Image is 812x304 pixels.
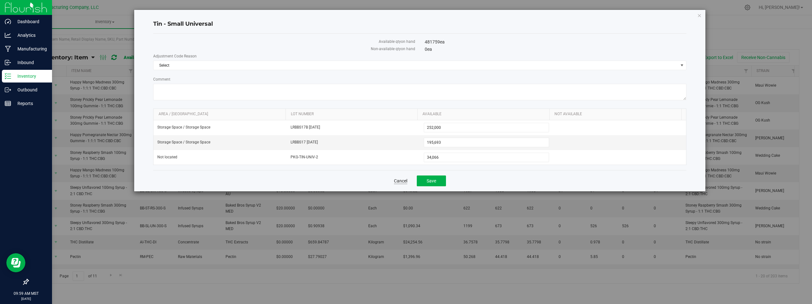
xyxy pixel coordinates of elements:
[5,59,11,66] inline-svg: Inbound
[157,154,177,160] span: Not located
[11,31,49,39] p: Analytics
[5,32,11,38] inline-svg: Analytics
[422,112,547,117] a: Available
[11,72,49,80] p: Inventory
[554,112,679,117] a: Not Available
[11,18,49,25] p: Dashboard
[153,20,686,28] h4: Tin - Small Universal
[401,39,415,44] span: on hand
[153,39,415,44] label: Available qty
[291,124,416,130] span: LRBBS17B [DATE]
[425,47,432,52] span: 0
[11,86,49,94] p: Outbound
[424,138,549,147] input: 195,693
[425,39,445,44] span: 481759
[154,61,678,70] span: Select
[153,46,415,52] label: Non-available qty
[6,253,25,272] iframe: Resource center
[424,123,549,132] input: 252,000
[440,39,445,44] span: ea
[11,59,49,66] p: Inbound
[678,61,686,70] span: select
[5,73,11,79] inline-svg: Inventory
[291,112,415,117] a: Lot Number
[11,100,49,107] p: Reports
[427,178,436,183] span: Save
[5,100,11,107] inline-svg: Reports
[5,87,11,93] inline-svg: Outbound
[3,296,49,301] p: [DATE]
[153,53,686,59] label: Adjustment Code Reason
[159,112,283,117] a: Area / [GEOGRAPHIC_DATA]
[427,47,432,52] span: ea
[291,154,416,160] span: PKG-TIN-UNIV-2
[157,139,210,145] span: Storage Space / Storage Space
[153,76,686,82] label: Comment
[417,175,446,186] button: Save
[157,124,210,130] span: Storage Space / Storage Space
[291,139,416,145] span: LRBBS17 [DATE]
[11,45,49,53] p: Manufacturing
[424,153,549,162] input: 34,066
[401,47,415,51] span: on hand
[5,46,11,52] inline-svg: Manufacturing
[394,178,407,184] a: Cancel
[5,18,11,25] inline-svg: Dashboard
[3,291,49,296] p: 09:59 AM MST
